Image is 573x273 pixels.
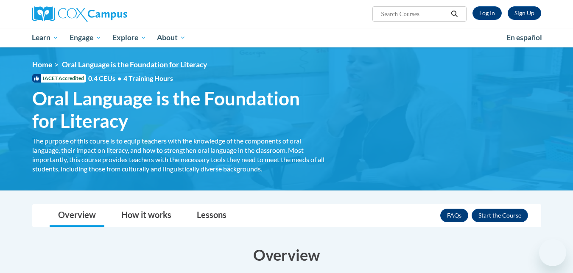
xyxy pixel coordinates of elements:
[27,28,64,47] a: Learn
[157,33,186,43] span: About
[107,28,152,47] a: Explore
[506,33,542,42] span: En español
[539,239,566,266] iframe: Button to launch messaging window
[32,136,325,174] div: The purpose of this course is to equip teachers with the knowledge of the components of oral lang...
[20,28,554,47] div: Main menu
[123,74,173,82] span: 4 Training Hours
[32,244,541,265] h3: Overview
[32,87,325,132] span: Oral Language is the Foundation for Literacy
[380,9,448,19] input: Search Courses
[117,74,121,82] span: •
[188,204,235,227] a: Lessons
[32,6,127,22] img: Cox Campus
[70,33,101,43] span: Engage
[32,6,193,22] a: Cox Campus
[113,204,180,227] a: How it works
[501,29,548,47] a: En español
[32,60,52,69] a: Home
[472,6,502,20] a: Log In
[32,33,59,43] span: Learn
[50,204,104,227] a: Overview
[62,60,207,69] span: Oral Language is the Foundation for Literacy
[508,6,541,20] a: Register
[440,209,468,222] a: FAQs
[32,74,86,83] span: IACET Accredited
[151,28,191,47] a: About
[112,33,146,43] span: Explore
[448,9,461,19] button: Search
[472,209,528,222] button: Enroll
[64,28,107,47] a: Engage
[88,74,173,83] span: 0.4 CEUs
